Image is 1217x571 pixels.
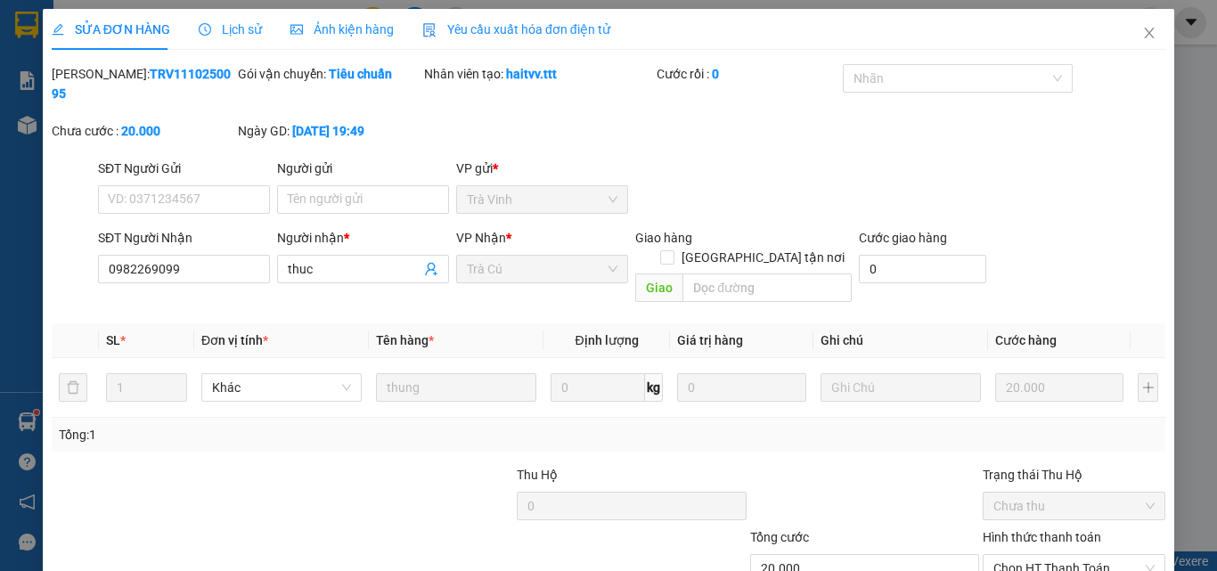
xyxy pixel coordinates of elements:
[657,64,839,84] div: Cước rồi :
[517,468,558,482] span: Thu Hộ
[106,333,120,347] span: SL
[677,373,805,402] input: 0
[645,373,663,402] span: kg
[52,22,170,37] span: SỬA ĐƠN HÀNG
[575,333,638,347] span: Định lượng
[750,530,809,544] span: Tổng cước
[52,64,234,103] div: [PERSON_NAME]:
[376,333,434,347] span: Tên hàng
[238,64,421,84] div: Gói vận chuyển:
[116,15,159,34] span: Nhận:
[59,373,87,402] button: delete
[52,23,64,36] span: edit
[424,262,438,276] span: user-add
[292,124,364,138] b: [DATE] 19:49
[116,77,297,102] div: 0984982249
[422,23,437,37] img: icon
[13,112,106,134] div: 30.000
[424,64,653,84] div: Nhân viên tạo:
[277,228,449,248] div: Người nhận
[813,323,988,358] th: Ghi chú
[116,55,297,77] div: HIẾU
[59,425,471,445] div: Tổng: 1
[859,255,986,283] input: Cước giao hàng
[376,373,536,402] input: VD: Bàn, Ghế
[199,23,211,36] span: clock-circle
[290,22,394,37] span: Ảnh kiện hàng
[993,493,1155,519] span: Chưa thu
[1138,373,1158,402] button: plus
[277,159,449,178] div: Người gửi
[1124,9,1174,59] button: Close
[329,67,392,81] b: Tiêu chuẩn
[506,67,557,81] b: haitvv.ttt
[98,228,270,248] div: SĐT Người Nhận
[821,373,981,402] input: Ghi Chú
[677,333,743,347] span: Giá trị hàng
[15,17,43,36] span: Gửi:
[456,159,628,178] div: VP gửi
[674,248,852,267] span: [GEOGRAPHIC_DATA] tận nơi
[635,231,692,245] span: Giao hàng
[422,22,610,37] span: Yêu cầu xuất hóa đơn điện tử
[467,256,617,282] span: Trà Cú
[635,273,682,302] span: Giao
[116,15,297,55] div: [GEOGRAPHIC_DATA]
[983,530,1101,544] label: Hình thức thanh toán
[212,374,351,401] span: Khác
[199,22,262,37] span: Lịch sử
[456,231,506,245] span: VP Nhận
[995,333,1057,347] span: Cước hàng
[995,373,1123,402] input: 0
[121,124,160,138] b: 20.000
[983,465,1165,485] div: Trạng thái Thu Hộ
[13,114,41,133] span: CR :
[15,15,103,37] div: Trà Cú
[98,159,270,178] div: SĐT Người Gửi
[52,121,234,141] div: Chưa cước :
[682,273,852,302] input: Dọc đường
[201,333,268,347] span: Đơn vị tính
[1142,26,1156,40] span: close
[712,67,719,81] b: 0
[290,23,303,36] span: picture
[467,186,617,213] span: Trà Vinh
[859,231,947,245] label: Cước giao hàng
[238,121,421,141] div: Ngày GD:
